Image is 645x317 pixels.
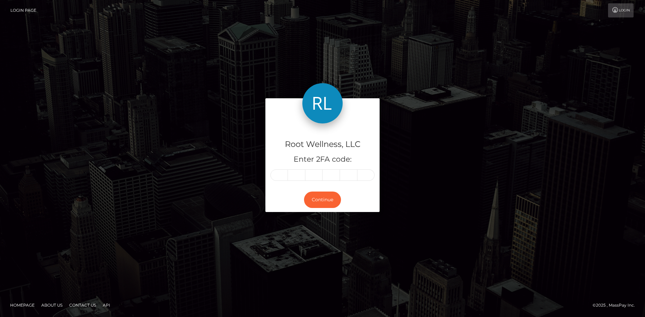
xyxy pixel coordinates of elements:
[608,3,634,17] a: Login
[67,300,99,310] a: Contact Us
[7,300,37,310] a: Homepage
[304,192,341,208] button: Continue
[10,3,36,17] a: Login Page
[270,154,375,165] h5: Enter 2FA code:
[270,139,375,150] h4: Root Wellness, LLC
[302,83,343,123] img: Root Wellness, LLC
[39,300,65,310] a: About Us
[100,300,113,310] a: API
[593,302,640,309] div: © 2025 , MassPay Inc.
